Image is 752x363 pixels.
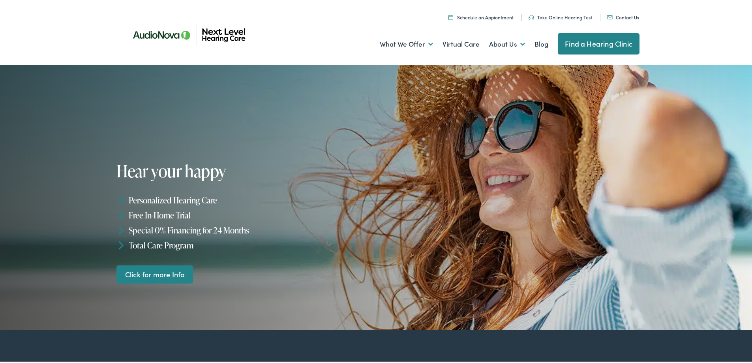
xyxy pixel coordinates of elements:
[116,221,380,236] li: Special 0% Financing for 24 Months
[534,28,548,57] a: Blog
[116,236,380,251] li: Total Care Program
[116,263,193,282] a: Click for more Info
[116,191,380,206] li: Personalized Hearing Care
[607,14,613,18] img: An icon representing mail communication is presented in a unique teal color.
[116,206,380,221] li: Free In-Home Trial
[380,28,433,57] a: What We Offer
[448,12,514,19] a: Schedule an Appiontment
[529,12,592,19] a: Take Online Hearing Test
[443,28,480,57] a: Virtual Care
[489,28,525,57] a: About Us
[116,160,356,179] h1: Hear your happy
[607,12,639,19] a: Contact Us
[529,13,534,18] img: An icon symbolizing headphones, colored in teal, suggests audio-related services or features.
[558,32,639,53] a: Find a Hearing Clinic
[448,13,453,18] img: Calendar icon representing the ability to schedule a hearing test or hearing aid appointment at N...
